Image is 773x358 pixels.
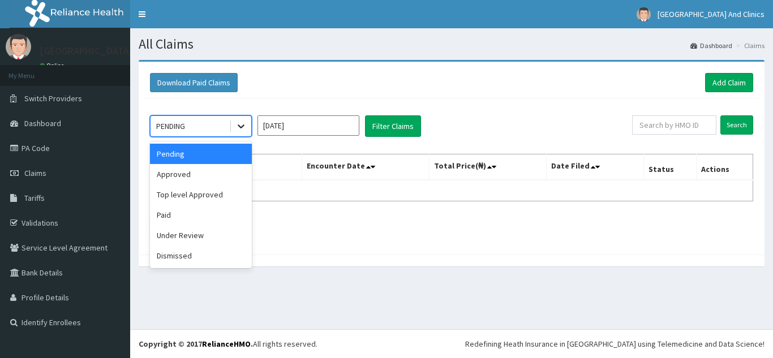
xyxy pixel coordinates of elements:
footer: All rights reserved. [130,329,773,358]
div: Pending [150,144,252,164]
span: Dashboard [24,118,61,128]
div: PENDING [156,120,185,132]
img: User Image [637,7,651,21]
th: Encounter Date [302,154,429,180]
button: Download Paid Claims [150,73,238,92]
div: Dismissed [150,245,252,266]
a: Dashboard [690,41,732,50]
th: Actions [696,154,753,180]
button: Filter Claims [365,115,421,137]
li: Claims [733,41,765,50]
th: Total Price(₦) [429,154,547,180]
th: Status [644,154,697,180]
span: Switch Providers [24,93,82,103]
div: Under Review [150,225,252,245]
span: Claims [24,168,46,178]
input: Search [720,115,753,135]
span: [GEOGRAPHIC_DATA] And Clinics [658,9,765,19]
input: Select Month and Year [257,115,359,136]
img: User Image [6,34,31,59]
div: Redefining Heath Insurance in [GEOGRAPHIC_DATA] using Telemedicine and Data Science! [465,338,765,350]
th: Date Filed [547,154,644,180]
p: [GEOGRAPHIC_DATA] And Clinics [40,46,183,56]
input: Search by HMO ID [632,115,716,135]
span: Tariffs [24,193,45,203]
strong: Copyright © 2017 . [139,339,253,349]
a: RelianceHMO [202,339,251,349]
a: Add Claim [705,73,753,92]
div: Paid [150,205,252,225]
div: Approved [150,164,252,184]
div: Top level Approved [150,184,252,205]
a: Online [40,62,67,70]
h1: All Claims [139,37,765,51]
